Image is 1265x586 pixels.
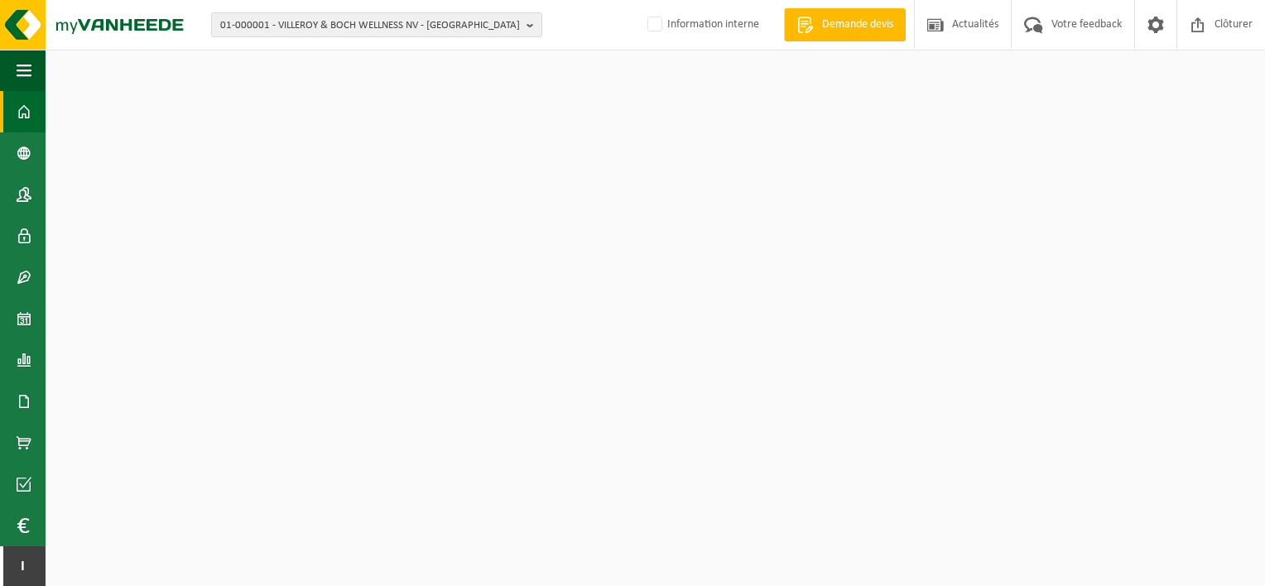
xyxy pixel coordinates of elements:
[784,8,906,41] a: Demande devis
[211,12,542,37] button: 01-000001 - VILLEROY & BOCH WELLNESS NV - [GEOGRAPHIC_DATA]
[644,12,759,37] label: Information interne
[220,13,520,38] span: 01-000001 - VILLEROY & BOCH WELLNESS NV - [GEOGRAPHIC_DATA]
[818,17,897,33] span: Demande devis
